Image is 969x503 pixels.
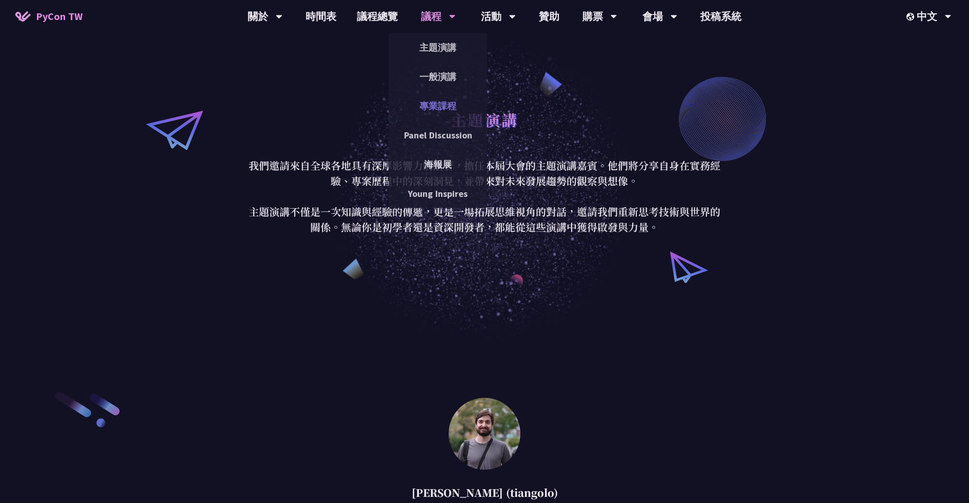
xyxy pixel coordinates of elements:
[389,123,487,147] a: Panel Discussion
[36,9,83,24] span: PyCon TW
[246,158,723,235] p: 我們邀請來自全球各地具有深厚影響力的講者，擔任本屆大會的主題演講嘉賓。他們將分享自身在實務經驗、專案歷程中的深刻洞見，並帶來對未來發展趨勢的觀察與想像。 主題演講不僅是一次知識與經驗的傳遞，更是...
[15,11,31,22] img: Home icon of PyCon TW 2025
[5,4,93,29] a: PyCon TW
[389,35,487,59] a: 主題演講
[389,65,487,89] a: 一般演講
[389,182,487,206] a: Young Inspires
[389,94,487,118] a: 專業課程
[906,13,917,21] img: Locale Icon
[389,152,487,176] a: 海報展
[449,398,520,470] img: Sebastián Ramírez (tiangolo)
